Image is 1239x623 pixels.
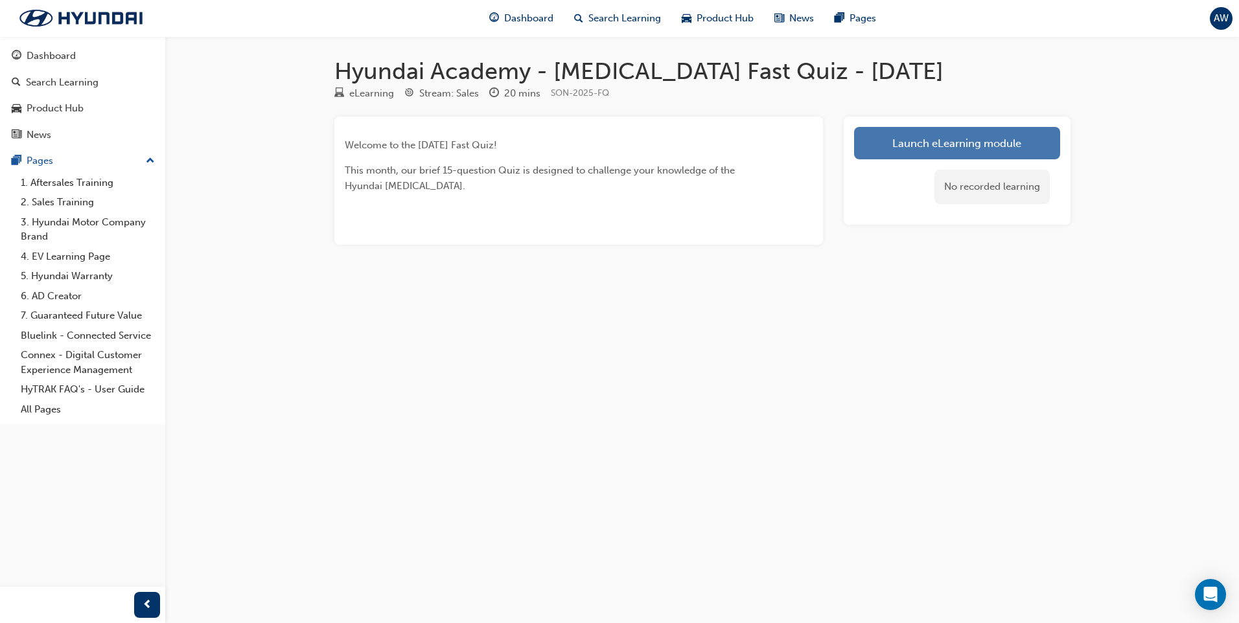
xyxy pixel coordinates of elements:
span: guage-icon [489,10,499,27]
span: pages-icon [12,155,21,167]
button: AW [1210,7,1233,30]
div: Search Learning [26,75,98,90]
div: Product Hub [27,101,84,116]
a: guage-iconDashboard [479,5,564,32]
span: search-icon [574,10,583,27]
div: Duration [489,85,540,102]
span: news-icon [774,10,784,27]
span: news-icon [12,130,21,141]
button: Pages [5,149,160,173]
span: AW [1214,11,1229,26]
a: 1. Aftersales Training [16,173,160,193]
div: eLearning [349,86,394,101]
a: 6. AD Creator [16,286,160,306]
a: car-iconProduct Hub [671,5,764,32]
a: 7. Guaranteed Future Value [16,306,160,326]
span: News [789,11,814,26]
h1: Hyundai Academy - [MEDICAL_DATA] Fast Quiz - [DATE] [334,57,1071,85]
span: guage-icon [12,51,21,62]
div: Stream: Sales [419,86,479,101]
img: Trak [6,5,156,32]
a: news-iconNews [764,5,824,32]
span: car-icon [682,10,691,27]
a: Product Hub [5,96,160,120]
a: 2. Sales Training [16,192,160,212]
div: News [27,128,51,142]
span: Learning resource code [551,87,609,98]
span: Search Learning [588,11,661,26]
span: car-icon [12,103,21,115]
a: 3. Hyundai Motor Company Brand [16,212,160,247]
a: 4. EV Learning Page [16,247,160,267]
a: Dashboard [5,44,160,68]
a: 5. Hyundai Warranty [16,266,160,286]
span: target-icon [404,88,414,100]
a: Launch eLearning module [854,127,1060,159]
div: Stream [404,85,479,102]
a: News [5,123,160,147]
span: up-icon [146,153,155,170]
span: Pages [850,11,876,26]
a: Connex - Digital Customer Experience Management [16,345,160,379]
a: Bluelink - Connected Service [16,326,160,346]
div: Dashboard [27,49,76,63]
span: Product Hub [697,11,754,26]
a: Search Learning [5,71,160,95]
button: DashboardSearch LearningProduct HubNews [5,41,160,149]
a: HyTRAK FAQ's - User Guide [16,379,160,400]
span: Dashboard [504,11,553,26]
div: No recorded learning [934,170,1050,204]
span: learningResourceType_ELEARNING-icon [334,88,344,100]
div: Type [334,85,394,102]
span: This month, our brief 15-question Quiz is designed to challenge your knowledge of the Hyundai [ME... [345,164,737,192]
a: search-iconSearch Learning [564,5,671,32]
a: pages-iconPages [824,5,886,32]
span: Welcome to the [DATE] Fast Quiz! [345,139,497,151]
div: 20 mins [504,86,540,101]
a: All Pages [16,400,160,420]
span: clock-icon [489,88,499,100]
span: search-icon [12,77,21,89]
div: Pages [27,153,53,168]
span: pages-icon [835,10,844,27]
div: Open Intercom Messenger [1195,579,1226,610]
span: prev-icon [143,597,152,613]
